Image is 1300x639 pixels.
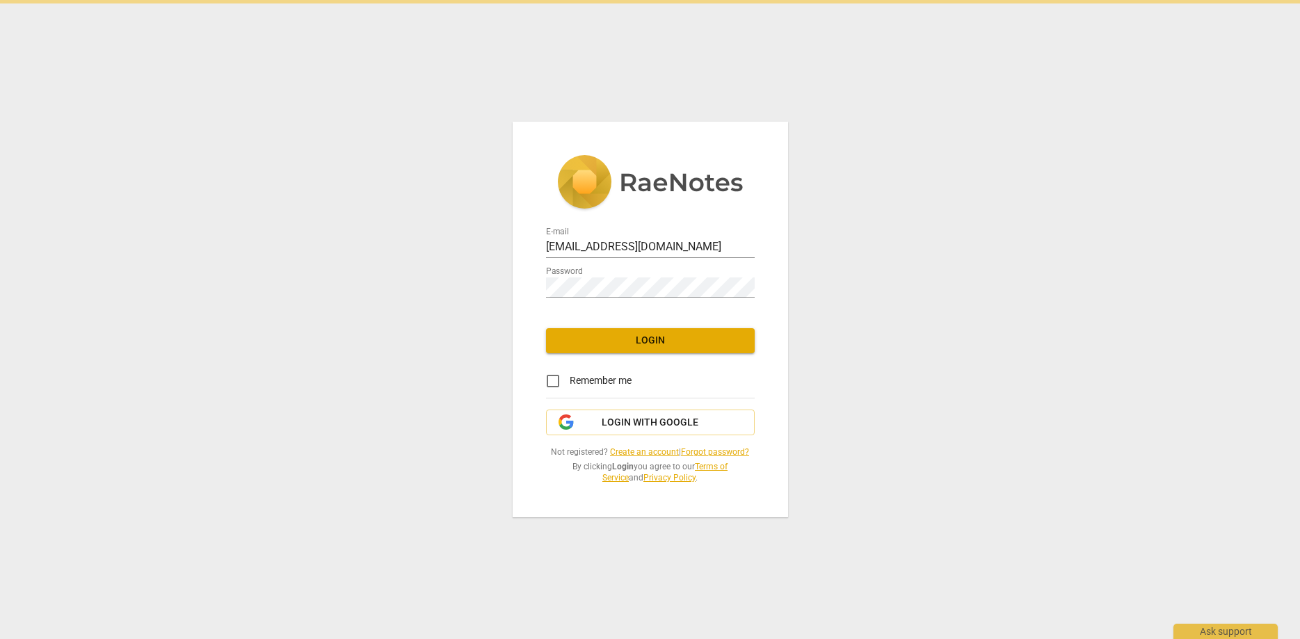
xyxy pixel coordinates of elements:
[1173,624,1278,639] div: Ask support
[570,373,632,388] span: Remember me
[546,446,755,458] span: Not registered? |
[546,267,583,275] label: Password
[557,334,744,348] span: Login
[643,473,696,483] a: Privacy Policy
[546,227,569,236] label: E-mail
[557,155,744,212] img: 5ac2273c67554f335776073100b6d88f.svg
[612,462,634,471] b: Login
[681,447,749,457] a: Forgot password?
[546,461,755,484] span: By clicking you agree to our and .
[602,416,698,430] span: Login with Google
[610,447,679,457] a: Create an account
[546,410,755,436] button: Login with Google
[546,328,755,353] button: Login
